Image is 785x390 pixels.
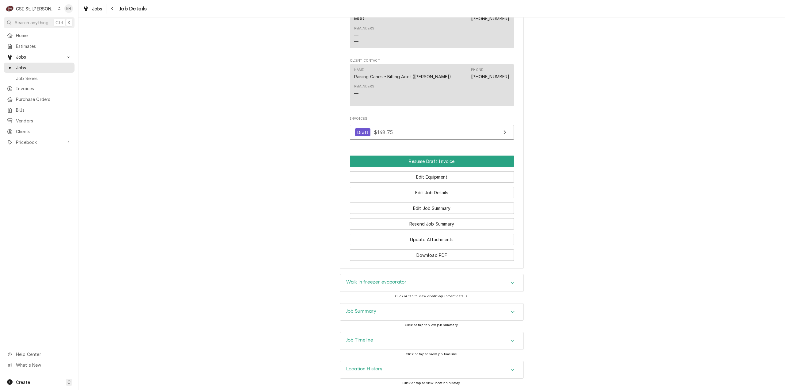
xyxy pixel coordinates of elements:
div: KH [64,4,73,13]
div: Name [354,68,451,80]
div: Phone [471,68,509,80]
button: Search anythingCtrlK [4,17,75,28]
div: Name [354,68,364,72]
div: — [354,90,358,97]
span: Job Series [16,75,71,82]
span: Help Center [16,351,71,357]
span: C [67,379,71,385]
button: Update Attachments [350,234,514,245]
a: Jobs [80,4,105,14]
span: Job Details [117,5,147,13]
span: Bills [16,107,71,113]
a: Home [4,30,75,41]
div: MOD [354,15,364,22]
div: Button Group Row [350,245,514,261]
div: Reminders [354,26,374,45]
div: C [6,4,14,13]
div: Button Group Row [350,167,514,183]
div: Raising Canes - Billing Acct ([PERSON_NAME]) [354,73,451,80]
button: Resume Draft Invoice [350,156,514,167]
span: Invoices [16,85,71,92]
span: Jobs [92,6,102,12]
div: Invoices [350,116,514,143]
div: Job Timeline [340,332,524,350]
a: Job Series [4,73,75,83]
a: Clients [4,126,75,137]
div: CSI St. Louis's Avatar [6,4,14,13]
span: $148.75 [374,129,393,135]
div: Location Contact List [350,6,514,51]
div: Walk in freezer evaporator [340,274,524,292]
div: — [354,38,358,45]
span: Jobs [16,64,71,71]
span: Pricebook [16,139,62,145]
div: Button Group Row [350,230,514,245]
a: Go to Help Center [4,349,75,359]
a: [PHONE_NUMBER] [471,16,509,21]
h3: Job Summary [346,308,376,314]
span: Click or tap to view job timeline. [406,352,458,356]
div: Phone [471,68,483,72]
h3: Walk in freezer evaporator [346,279,406,285]
h3: Job Timeline [346,337,373,343]
button: Resend Job Summary [350,218,514,230]
span: Click or tap to view or edit equipment details. [395,294,469,298]
span: Purchase Orders [16,96,71,102]
div: Draft [355,128,371,137]
a: Go to What's New [4,360,75,370]
span: Clients [16,128,71,135]
span: Ctrl [56,19,63,26]
div: Reminders [354,84,374,103]
a: Invoices [4,83,75,94]
div: Contact [350,6,514,48]
div: Button Group Row [350,183,514,198]
div: Button Group Row [350,156,514,167]
a: Go to Jobs [4,52,75,62]
span: Invoices [350,116,514,121]
button: Edit Job Summary [350,203,514,214]
div: Button Group Row [350,198,514,214]
button: Accordion Details Expand Trigger [340,361,523,378]
span: Vendors [16,118,71,124]
div: Accordion Header [340,274,523,292]
span: Jobs [16,54,62,60]
div: Accordion Header [340,303,523,321]
div: CSI St. [PERSON_NAME] [16,6,56,12]
button: Download PDF [350,249,514,261]
div: Kelsey Hetlage's Avatar [64,4,73,13]
div: Accordion Header [340,332,523,349]
div: Contact [350,64,514,106]
button: Edit Equipment [350,171,514,183]
span: What's New [16,362,71,368]
span: Search anything [15,19,48,26]
span: Client Contact [350,58,514,63]
div: Client Contact [350,58,514,109]
button: Edit Job Details [350,187,514,198]
button: Navigate back [108,4,117,14]
div: Reminders [354,84,374,89]
span: Estimates [16,43,71,49]
div: Button Group [350,156,514,261]
div: Location History [340,361,524,379]
a: [PHONE_NUMBER] [471,74,509,79]
button: Accordion Details Expand Trigger [340,303,523,321]
span: Click or tap to view job summary. [405,323,459,327]
h3: Location History [346,366,383,372]
div: — [354,97,358,103]
span: K [68,19,71,26]
span: Create [16,380,30,385]
a: Estimates [4,41,75,51]
a: Bills [4,105,75,115]
span: Click or tap to view location history. [402,381,461,385]
a: View Invoice [350,125,514,140]
div: — [354,32,358,38]
a: Go to Pricebook [4,137,75,147]
a: Vendors [4,116,75,126]
button: Accordion Details Expand Trigger [340,332,523,349]
span: Home [16,32,71,39]
button: Accordion Details Expand Trigger [340,274,523,292]
a: Jobs [4,63,75,73]
a: Purchase Orders [4,94,75,104]
div: Accordion Header [340,361,523,378]
div: Client Contact List [350,64,514,109]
